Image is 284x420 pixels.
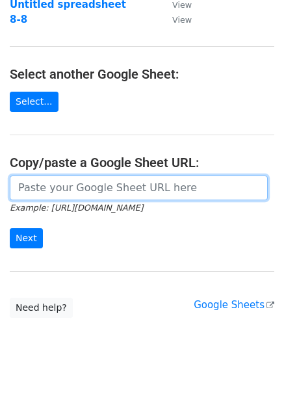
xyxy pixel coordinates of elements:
[10,14,27,25] a: 8-8
[10,228,43,248] input: Next
[10,298,73,318] a: Need help?
[172,15,192,25] small: View
[10,203,143,213] small: Example: [URL][DOMAIN_NAME]
[219,358,284,420] iframe: Chat Widget
[194,299,274,311] a: Google Sheets
[10,155,274,170] h4: Copy/paste a Google Sheet URL:
[10,66,274,82] h4: Select another Google Sheet:
[10,176,268,200] input: Paste your Google Sheet URL here
[10,92,58,112] a: Select...
[159,14,192,25] a: View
